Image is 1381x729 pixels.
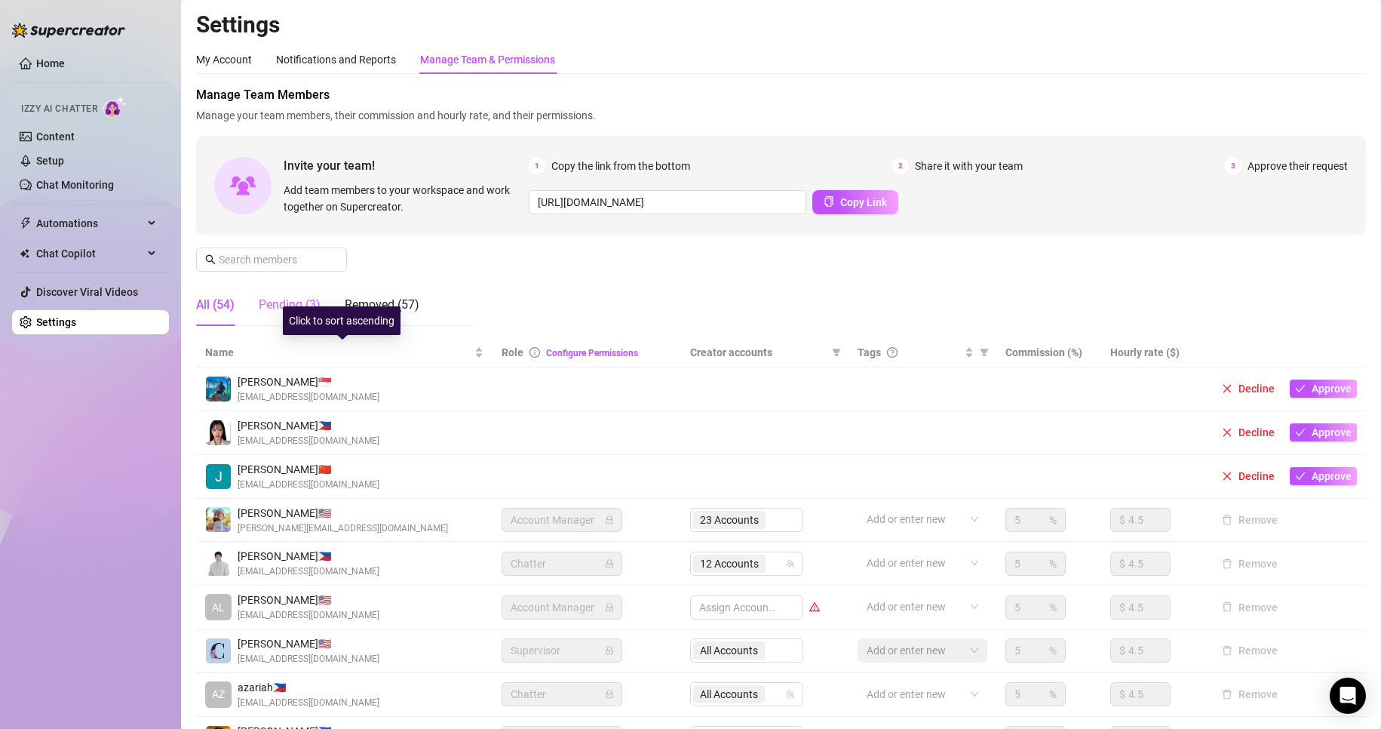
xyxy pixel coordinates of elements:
[1216,555,1284,573] button: Remove
[219,251,326,268] input: Search members
[212,599,225,616] span: AL
[1238,470,1275,482] span: Decline
[1312,426,1352,438] span: Approve
[887,347,898,358] span: question-circle
[812,190,898,214] button: Copy Link
[529,158,545,174] span: 1
[259,296,321,314] div: Pending (3)
[284,182,523,215] span: Add team members to your workspace and work together on Supercreator.
[1290,467,1357,485] button: Approve
[605,603,614,612] span: lock
[1225,158,1241,174] span: 3
[690,344,826,361] span: Creator accounts
[511,509,613,531] span: Account Manager
[36,316,76,328] a: Settings
[196,86,1366,104] span: Manage Team Members
[238,434,379,448] span: [EMAIL_ADDRESS][DOMAIN_NAME]
[786,559,795,568] span: team
[1101,338,1207,368] th: Hourly rate ($)
[980,348,989,357] span: filter
[206,420,231,445] img: Anne Margarett Rodriguez
[529,347,540,358] span: info-circle
[36,131,75,143] a: Content
[1222,427,1232,438] span: close
[206,551,231,576] img: Paul Andrei Casupanan
[238,390,379,404] span: [EMAIL_ADDRESS][DOMAIN_NAME]
[20,217,32,229] span: thunderbolt
[1238,426,1275,438] span: Decline
[1216,641,1284,660] button: Remove
[36,179,114,191] a: Chat Monitoring
[284,156,529,175] span: Invite your team!
[238,478,379,492] span: [EMAIL_ADDRESS][DOMAIN_NAME]
[1216,598,1284,617] button: Remove
[238,608,379,623] span: [EMAIL_ADDRESS][DOMAIN_NAME]
[196,51,252,68] div: My Account
[1330,678,1366,714] div: Open Intercom Messenger
[693,685,765,703] span: All Accounts
[605,646,614,655] span: lock
[1216,685,1284,703] button: Remove
[1216,380,1281,398] button: Decline
[205,344,471,361] span: Name
[20,248,29,259] img: Chat Copilot
[977,341,992,364] span: filter
[1312,383,1352,395] span: Approve
[238,521,448,536] span: [PERSON_NAME][EMAIL_ADDRESS][DOMAIN_NAME]
[1295,471,1306,481] span: check
[36,155,64,167] a: Setup
[605,515,614,524] span: lock
[996,338,1102,368] th: Commission (%)
[502,346,523,358] span: Role
[238,417,379,434] span: [PERSON_NAME] 🇵🇭
[1290,423,1357,441] button: Approve
[238,461,379,478] span: [PERSON_NAME] 🇨🇳
[546,348,638,358] a: Configure Permissions
[238,652,379,666] span: [EMAIL_ADDRESS][DOMAIN_NAME]
[196,11,1366,39] h2: Settings
[915,158,1023,174] span: Share it with your team
[238,374,379,390] span: [PERSON_NAME] 🇸🇬
[206,507,231,532] img: Evan Gillis
[36,286,138,298] a: Discover Viral Videos
[605,690,614,699] span: lock
[276,51,396,68] div: Notifications and Reports
[206,377,231,401] img: Haydee Joy Gentiles
[238,564,379,579] span: [EMAIL_ADDRESS][DOMAIN_NAME]
[238,505,448,521] span: [PERSON_NAME] 🇺🇸
[1216,467,1281,485] button: Decline
[212,686,225,703] span: AZ
[1222,471,1232,481] span: close
[511,639,613,662] span: Supervisor
[605,559,614,568] span: lock
[1290,380,1357,398] button: Approve
[1238,383,1275,395] span: Decline
[103,96,127,118] img: AI Chatter
[511,596,613,619] span: Account Manager
[196,107,1366,124] span: Manage your team members, their commission and hourly rate, and their permissions.
[892,158,909,174] span: 2
[196,296,235,314] div: All (54)
[206,638,231,663] img: Caylie Clarke
[1295,427,1306,438] span: check
[283,306,400,335] div: Click to sort ascending
[1295,383,1306,394] span: check
[238,679,379,696] span: azariah 🇵🇭
[1248,158,1348,174] span: Approve their request
[36,241,143,266] span: Chat Copilot
[238,696,379,710] span: [EMAIL_ADDRESS][DOMAIN_NAME]
[1222,383,1232,394] span: close
[238,635,379,652] span: [PERSON_NAME] 🇺🇸
[700,686,758,703] span: All Accounts
[36,57,65,69] a: Home
[196,338,493,368] th: Name
[21,102,97,116] span: Izzy AI Chatter
[786,690,795,699] span: team
[551,158,690,174] span: Copy the link from the bottom
[858,344,881,361] span: Tags
[829,341,844,364] span: filter
[206,464,231,489] img: John Paul Carampatana
[700,555,759,572] span: 12 Accounts
[345,296,419,314] div: Removed (57)
[511,552,613,575] span: Chatter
